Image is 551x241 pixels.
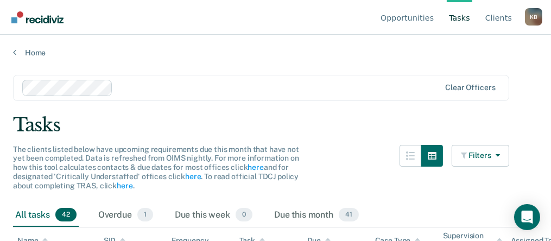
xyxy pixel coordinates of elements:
[272,204,361,227] div: Due this month41
[96,204,155,227] div: Overdue1
[339,208,359,222] span: 41
[525,8,542,26] button: Profile dropdown button
[13,114,538,136] div: Tasks
[13,145,299,190] span: The clients listed below have upcoming requirements due this month that have not yet been complet...
[236,208,252,222] span: 0
[445,83,495,92] div: Clear officers
[525,8,542,26] div: K B
[248,163,263,172] a: here
[117,181,132,190] a: here
[13,48,538,58] a: Home
[55,208,77,222] span: 42
[11,11,64,23] img: Recidiviz
[137,208,153,222] span: 1
[452,145,509,167] button: Filters
[514,204,540,230] div: Open Intercom Messenger
[13,204,79,227] div: All tasks42
[185,172,201,181] a: here
[173,204,255,227] div: Due this week0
